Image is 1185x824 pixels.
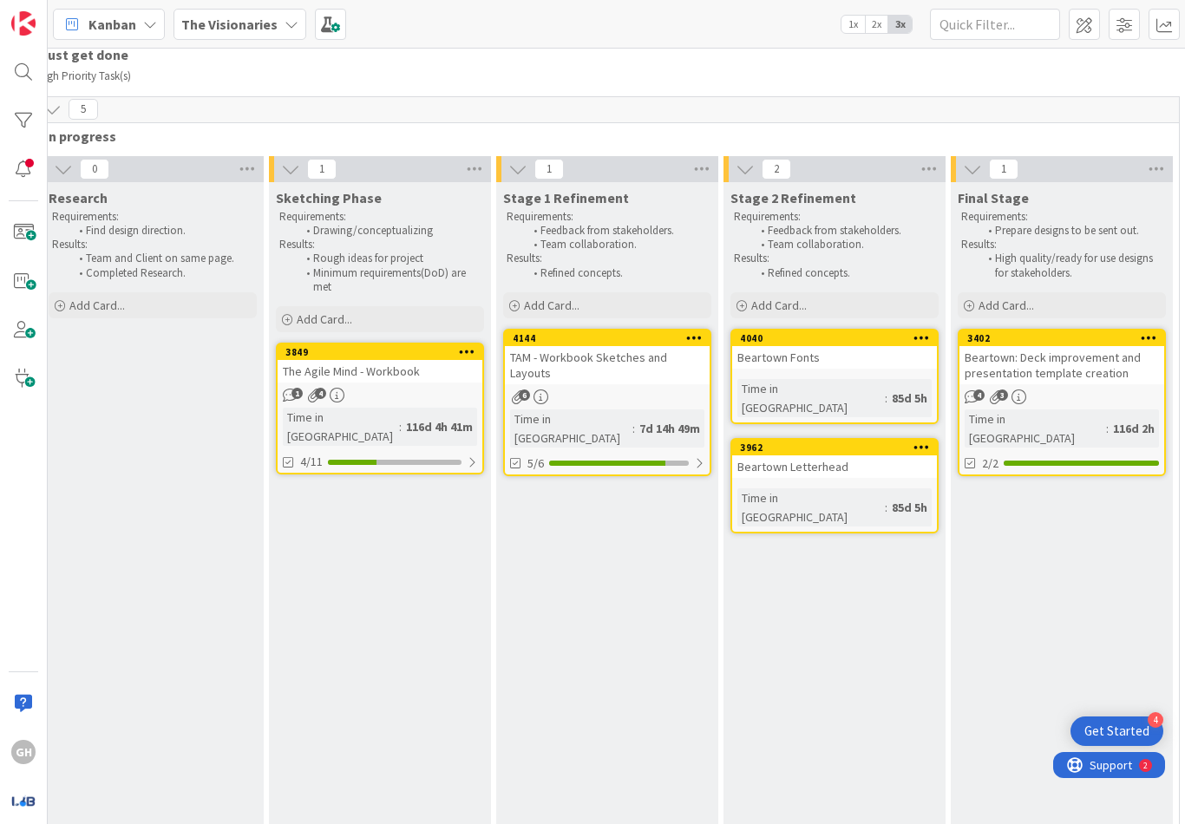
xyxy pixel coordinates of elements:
[505,330,710,346] div: 4144
[734,210,935,224] p: Requirements:
[885,389,887,408] span: :
[505,330,710,384] div: 4144TAM - Workbook Sketches and Layouts
[979,298,1034,313] span: Add Card...
[967,332,1164,344] div: 3402
[52,238,253,252] p: Results:
[307,159,337,180] span: 1
[732,440,937,455] div: 3962
[730,189,856,206] span: Stage 2 Refinement
[632,419,635,438] span: :
[734,252,935,265] p: Results:
[737,379,885,417] div: Time in [GEOGRAPHIC_DATA]
[11,740,36,764] div: GH
[958,189,1029,206] span: Final Stage
[989,159,1018,180] span: 1
[997,389,1008,401] span: 3
[959,346,1164,384] div: Beartown: Deck improvement and presentation template creation
[69,252,254,265] li: Team and Client on same page.
[80,159,109,180] span: 0
[751,238,936,252] li: Team collaboration.
[732,330,937,369] div: 4040Beartown Fonts
[961,210,1162,224] p: Requirements:
[635,419,704,438] div: 7d 14h 49m
[959,330,1164,346] div: 3402
[930,9,1060,40] input: Quick Filter...
[297,311,352,327] span: Add Card...
[181,16,278,33] b: The Visionaries
[278,344,482,383] div: 3849The Agile Mind - Workbook
[279,210,481,224] p: Requirements:
[887,389,932,408] div: 85d 5h
[1084,723,1149,740] div: Get Started
[503,189,629,206] span: Stage 1 Refinement
[399,417,402,436] span: :
[315,388,326,399] span: 4
[510,409,632,448] div: Time in [GEOGRAPHIC_DATA]
[278,344,482,360] div: 3849
[524,266,709,280] li: Refined concepts.
[36,3,79,23] span: Support
[283,408,399,446] div: Time in [GEOGRAPHIC_DATA]
[732,440,937,478] div: 3962Beartown Letterhead
[69,99,98,120] span: 5
[732,346,937,369] div: Beartown Fonts
[1070,716,1163,746] div: Open Get Started checklist, remaining modules: 4
[278,360,482,383] div: The Agile Mind - Workbook
[37,69,1158,83] p: High Priority Task(s)
[737,488,885,526] div: Time in [GEOGRAPHIC_DATA]
[865,16,888,33] span: 2x
[534,159,564,180] span: 1
[69,266,254,280] li: Completed Research.
[888,16,912,33] span: 3x
[887,498,932,517] div: 85d 5h
[961,238,1162,252] p: Results:
[740,332,937,344] div: 4040
[88,14,136,35] span: Kanban
[69,298,125,313] span: Add Card...
[732,455,937,478] div: Beartown Letterhead
[751,224,936,238] li: Feedback from stakeholders.
[52,210,253,224] p: Requirements:
[524,238,709,252] li: Team collaboration.
[69,224,254,238] li: Find design direction.
[37,46,1164,63] span: Must get done
[297,224,481,238] li: Drawing/conceptualizing
[973,389,985,401] span: 4
[965,409,1106,448] div: Time in [GEOGRAPHIC_DATA]
[291,388,303,399] span: 1
[297,252,481,265] li: Rough ideas for project
[505,346,710,384] div: TAM - Workbook Sketches and Layouts
[507,210,708,224] p: Requirements:
[90,7,95,21] div: 2
[276,189,382,206] span: Sketching Phase
[979,224,1163,238] li: Prepare designs to be sent out.
[402,417,477,436] div: 116d 4h 41m
[300,453,323,471] span: 4/11
[49,189,108,206] span: Research
[507,252,708,265] p: Results:
[762,159,791,180] span: 2
[751,266,936,280] li: Refined concepts.
[841,16,865,33] span: 1x
[1148,712,1163,728] div: 4
[1109,419,1159,438] div: 116d 2h
[527,455,544,473] span: 5/6
[732,330,937,346] div: 4040
[524,224,709,238] li: Feedback from stakeholders.
[982,455,998,473] span: 2/2
[885,498,887,517] span: :
[979,252,1163,280] li: High quality/ready for use designs for stakeholders.
[519,389,530,401] span: 6
[285,346,482,358] div: 3849
[11,788,36,813] img: avatar
[1106,419,1109,438] span: :
[740,441,937,454] div: 3962
[513,332,710,344] div: 4144
[279,238,481,252] p: Results:
[751,298,807,313] span: Add Card...
[297,266,481,295] li: Minimum requirements(DoD) are met
[524,298,579,313] span: Add Card...
[44,128,1157,145] span: In progress
[11,11,36,36] img: Visit kanbanzone.com
[959,330,1164,384] div: 3402Beartown: Deck improvement and presentation template creation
